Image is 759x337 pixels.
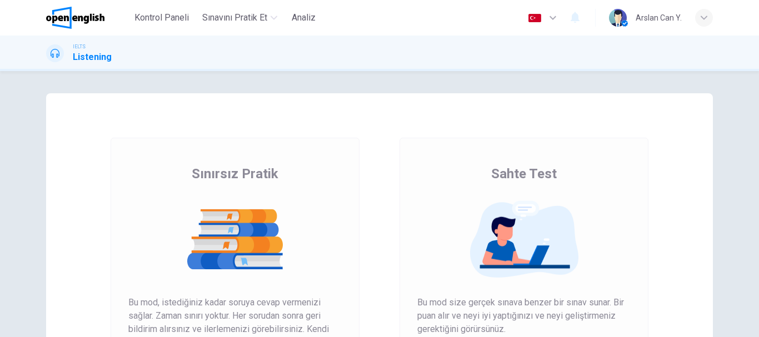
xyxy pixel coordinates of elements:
button: Analiz [286,8,322,28]
span: IELTS [73,43,86,51]
button: Kontrol Paneli [130,8,193,28]
h1: Listening [73,51,112,64]
span: Analiz [292,11,316,24]
span: Sınırsız Pratik [192,165,278,183]
div: Arslan Can Y. [636,11,682,24]
img: OpenEnglish logo [46,7,104,29]
button: Sınavını Pratik Et [198,8,282,28]
img: tr [528,14,542,22]
span: Kontrol Paneli [134,11,189,24]
span: Sahte Test [491,165,557,183]
a: OpenEnglish logo [46,7,130,29]
span: Bu mod size gerçek sınava benzer bir sınav sunar. Bir puan alır ve neyi iyi yaptığınızı ve neyi g... [417,296,631,336]
img: Profile picture [609,9,627,27]
span: Sınavını Pratik Et [202,11,267,24]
